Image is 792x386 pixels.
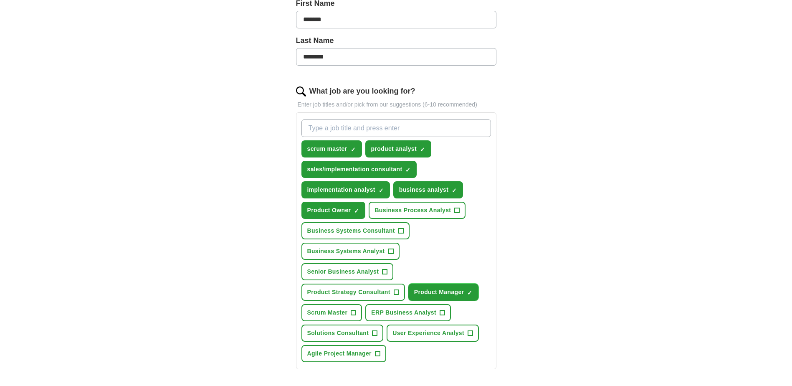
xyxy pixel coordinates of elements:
[301,243,400,260] button: Business Systems Analyst
[371,308,436,317] span: ERP Business Analyst
[420,146,425,153] span: ✓
[307,288,390,297] span: Product Strategy Consultant
[307,145,347,153] span: scrum master
[301,263,394,280] button: Senior Business Analyst
[307,267,379,276] span: Senior Business Analyst
[351,146,356,153] span: ✓
[408,284,479,301] button: Product Manager✓
[414,288,464,297] span: Product Manager
[354,208,359,214] span: ✓
[387,325,479,342] button: User Experience Analyst
[392,329,464,338] span: User Experience Analyst
[307,185,375,194] span: implementation analyst
[365,140,432,157] button: product analyst✓
[296,100,496,109] p: Enter job titles and/or pick from our suggestions (6-10 recommended)
[307,308,348,317] span: Scrum Master
[301,181,390,198] button: implementation analyst✓
[301,345,386,362] button: Agile Project Manager
[371,145,417,153] span: product analyst
[296,86,306,96] img: search.png
[301,325,384,342] button: Solutions Consultant
[365,304,451,321] button: ERP Business Analyst
[369,202,466,219] button: Business Process Analyst
[405,167,410,173] span: ✓
[307,206,351,215] span: Product Owner
[301,222,410,239] button: Business Systems Consultant
[301,304,362,321] button: Scrum Master
[452,187,457,194] span: ✓
[301,119,491,137] input: Type a job title and press enter
[301,202,366,219] button: Product Owner✓
[307,329,369,338] span: Solutions Consultant
[307,247,385,256] span: Business Systems Analyst
[393,181,463,198] button: business analyst✓
[301,140,362,157] button: scrum master✓
[379,187,384,194] span: ✓
[467,289,472,296] span: ✓
[301,161,417,178] button: sales/implementation consultant✓
[307,226,395,235] span: Business Systems Consultant
[399,185,448,194] span: business analyst
[309,86,415,97] label: What job are you looking for?
[301,284,405,301] button: Product Strategy Consultant
[307,165,402,174] span: sales/implementation consultant
[307,349,372,358] span: Agile Project Manager
[374,206,451,215] span: Business Process Analyst
[296,35,496,46] label: Last Name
